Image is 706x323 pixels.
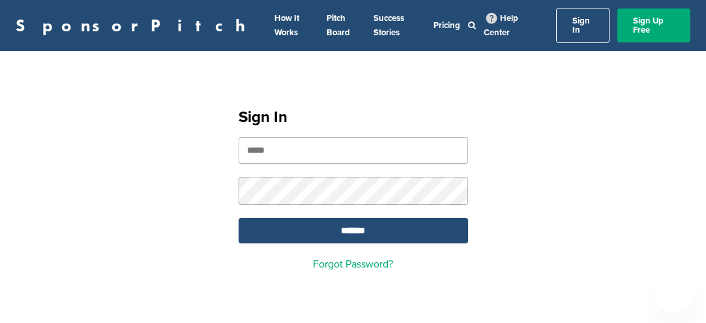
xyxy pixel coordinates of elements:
a: Sign In [556,8,610,43]
a: Forgot Password? [313,258,393,271]
a: Pricing [434,20,460,31]
a: Pitch Board [327,13,350,38]
h1: Sign In [239,106,468,129]
a: How It Works [274,13,299,38]
a: SponsorPitch [16,17,254,34]
a: Success Stories [374,13,404,38]
a: Help Center [484,10,518,40]
a: Sign Up Free [617,8,690,42]
iframe: Button to launch messaging window [654,271,696,313]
